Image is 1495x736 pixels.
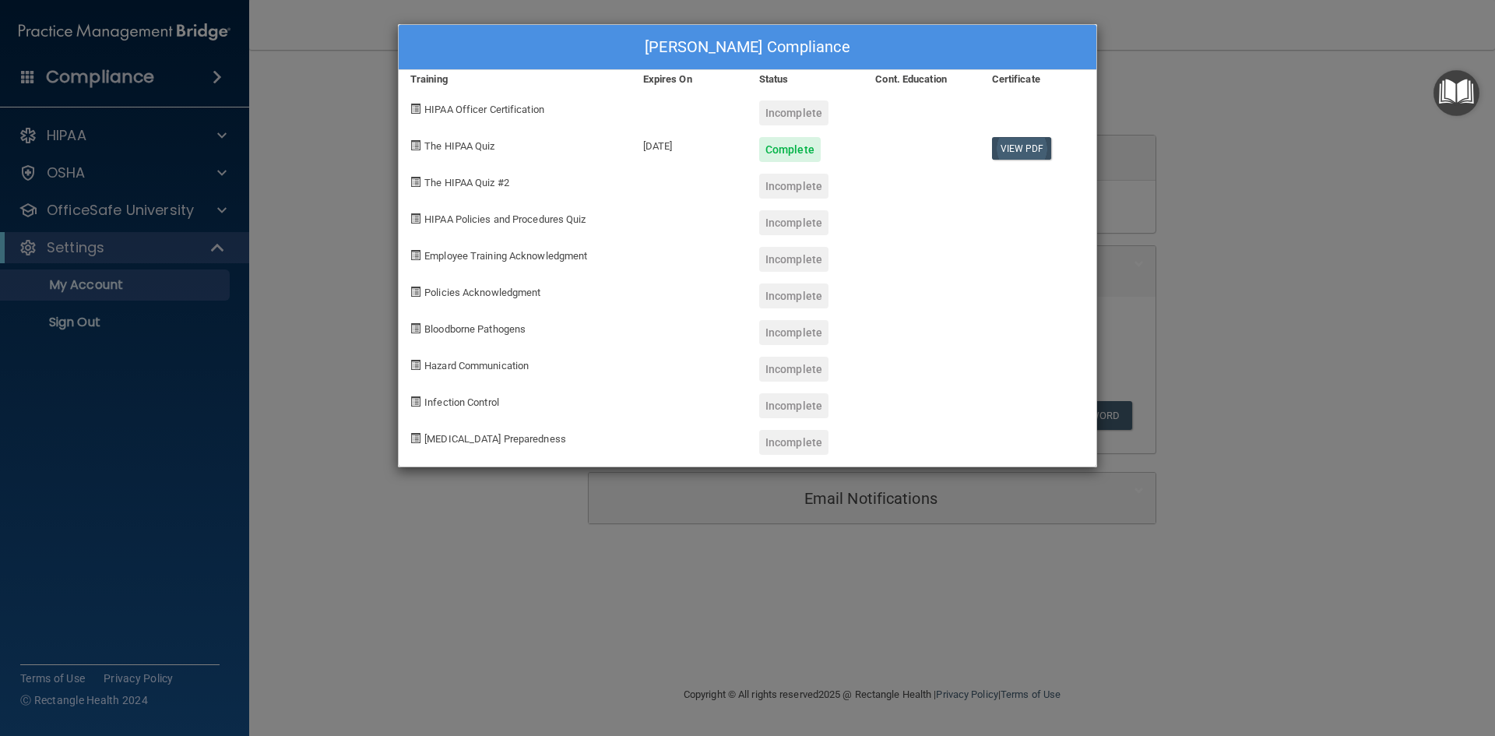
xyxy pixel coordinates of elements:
span: Hazard Communication [424,360,529,372]
div: Incomplete [759,430,828,455]
div: [PERSON_NAME] Compliance [399,25,1096,70]
span: Employee Training Acknowledgment [424,250,587,262]
span: Bloodborne Pathogens [424,323,526,335]
span: The HIPAA Quiz #2 [424,177,509,188]
span: HIPAA Officer Certification [424,104,544,115]
span: Infection Control [424,396,499,408]
div: Incomplete [759,283,828,308]
div: Status [747,70,864,89]
div: Complete [759,137,821,162]
div: Cont. Education [864,70,980,89]
div: Incomplete [759,320,828,345]
div: Incomplete [759,247,828,272]
div: Certificate [980,70,1096,89]
div: Training [399,70,631,89]
span: HIPAA Policies and Procedures Quiz [424,213,586,225]
div: Incomplete [759,100,828,125]
div: Incomplete [759,174,828,199]
a: View PDF [992,137,1052,160]
div: Incomplete [759,393,828,418]
div: [DATE] [631,125,747,162]
span: The HIPAA Quiz [424,140,494,152]
div: Incomplete [759,357,828,382]
span: Policies Acknowledgment [424,287,540,298]
div: Expires On [631,70,747,89]
div: Incomplete [759,210,828,235]
button: Open Resource Center [1433,70,1479,116]
span: [MEDICAL_DATA] Preparedness [424,433,566,445]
